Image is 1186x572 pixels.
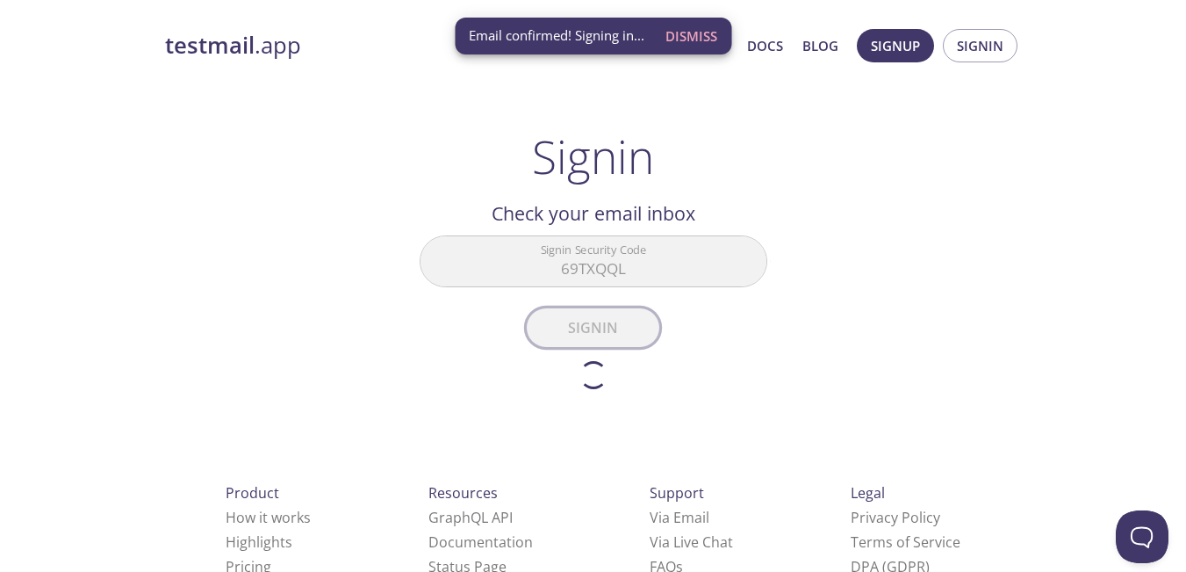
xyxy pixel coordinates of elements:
span: Legal [851,483,885,503]
a: Highlights [226,532,292,552]
h2: Check your email inbox [420,199,767,228]
span: Resources [428,483,498,503]
iframe: Help Scout Beacon - Open [1116,510,1168,563]
button: Dismiss [658,19,724,53]
a: Docs [747,34,783,57]
button: Signup [857,29,934,62]
strong: testmail [165,30,255,61]
a: Terms of Service [851,532,960,552]
button: Signin [943,29,1017,62]
h1: Signin [532,130,654,183]
span: Dismiss [665,25,717,47]
a: GraphQL API [428,508,513,527]
a: Via Email [650,508,709,527]
a: Blog [802,34,838,57]
a: How it works [226,508,311,527]
a: Via Live Chat [650,532,733,552]
a: Documentation [428,532,533,552]
a: testmail.app [165,31,578,61]
span: Support [650,483,704,503]
span: Signin [957,34,1003,57]
span: Signup [871,34,920,57]
span: Email confirmed! Signing in... [469,26,644,45]
a: Privacy Policy [851,508,940,527]
span: Product [226,483,279,503]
